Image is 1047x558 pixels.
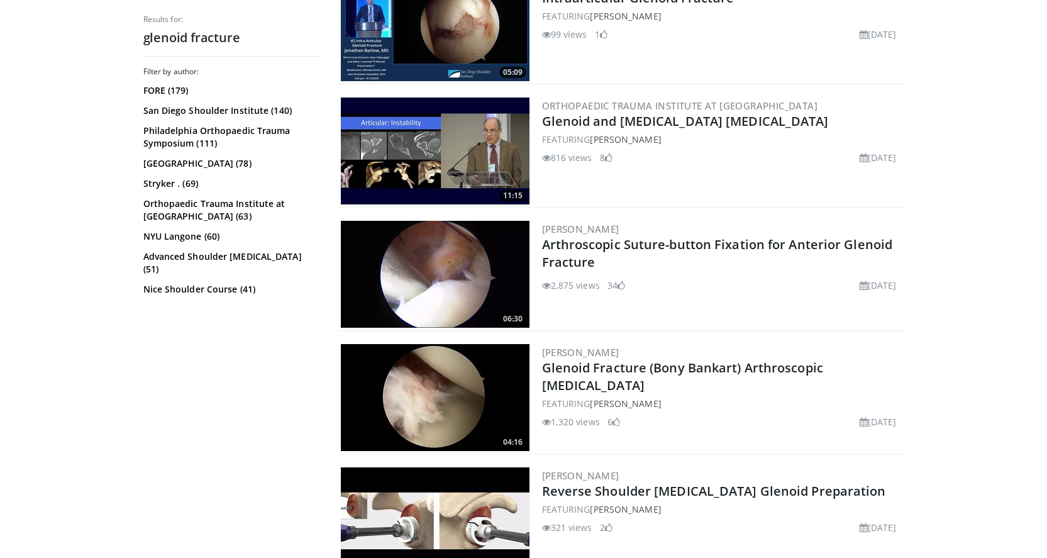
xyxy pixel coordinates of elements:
li: 816 views [542,151,592,164]
a: Glenoid Fracture (Bony Bankart) Arthroscopic [MEDICAL_DATA] [542,359,823,394]
a: Reverse Shoulder [MEDICAL_DATA] Glenoid Preparation [542,483,886,499]
a: NYU Langone (60) [143,230,316,243]
a: FORE (179) [143,84,316,97]
a: [PERSON_NAME] [590,398,661,410]
a: 04:16 [341,344,529,451]
img: 6cbfed92-1c2c-464c-86f4-927941b48d80.300x170_q85_crop-smart_upscale.jpg [341,344,529,451]
h3: Filter by author: [143,67,319,77]
a: 11:15 [341,98,529,204]
a: [PERSON_NAME] [590,503,661,515]
li: 6 [607,415,620,428]
a: Advanced Shoulder [MEDICAL_DATA] (51) [143,250,316,276]
span: 06:30 [499,313,526,325]
li: 1 [595,28,607,41]
p: Results for: [143,14,319,25]
li: [DATE] [860,521,897,534]
li: [DATE] [860,28,897,41]
li: [DATE] [860,151,897,164]
a: 06:30 [341,221,529,328]
span: 04:16 [499,437,526,448]
a: [PERSON_NAME] [542,223,619,235]
li: 2,875 views [542,279,600,292]
div: FEATURING [542,503,902,516]
li: 2 [600,521,612,534]
img: 26266ab4-82d8-46dd-a443-0f0db324027f.300x170_q85_crop-smart_upscale.jpg [341,221,529,328]
li: 34 [607,279,625,292]
a: Glenoid and [MEDICAL_DATA] [MEDICAL_DATA] [542,113,829,130]
a: [PERSON_NAME] [542,346,619,359]
a: Philadelphia Orthopaedic Trauma Symposium (111) [143,125,316,150]
a: [GEOGRAPHIC_DATA] (78) [143,157,316,170]
div: FEATURING [542,133,902,146]
li: 99 views [542,28,587,41]
a: Orthopaedic Trauma Institute at [GEOGRAPHIC_DATA] (63) [143,198,316,223]
li: 1,320 views [542,415,600,428]
a: Stryker . (69) [143,177,316,190]
a: [PERSON_NAME] [590,133,661,145]
a: [PERSON_NAME] [590,10,661,22]
a: Orthopaedic Trauma Institute at [GEOGRAPHIC_DATA] [542,99,818,112]
li: [DATE] [860,279,897,292]
a: Arthroscopic Suture-button Fixation for Anterior Glenoid Fracture [542,236,893,271]
li: [DATE] [860,415,897,428]
li: 8 [600,151,612,164]
div: FEATURING [542,9,902,23]
div: FEATURING [542,397,902,410]
a: [PERSON_NAME] [542,469,619,482]
span: 05:09 [499,67,526,78]
li: 321 views [542,521,592,534]
img: 5bf69025-6e80-49ee-aedb-157de446dfca.300x170_q85_crop-smart_upscale.jpg [341,98,529,204]
a: San Diego Shoulder Institute (140) [143,104,316,117]
a: Nice Shoulder Course (41) [143,283,316,296]
h2: glenoid fracture [143,30,319,46]
span: 11:15 [499,190,526,201]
